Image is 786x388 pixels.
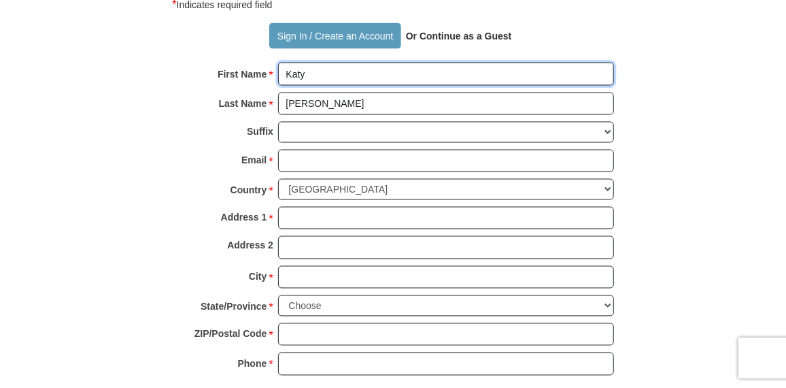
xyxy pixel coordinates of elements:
[201,297,267,317] strong: State/Province
[221,208,267,227] strong: Address 1
[194,325,267,344] strong: ZIP/Postal Code
[238,355,267,374] strong: Phone
[218,65,267,84] strong: First Name
[249,268,267,287] strong: City
[219,94,267,113] strong: Last Name
[247,122,273,141] strong: Suffix
[241,151,267,170] strong: Email
[227,236,273,255] strong: Address 2
[406,31,512,42] strong: Or Continue as a Guest
[269,23,400,49] button: Sign In / Create an Account
[230,181,267,200] strong: Country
